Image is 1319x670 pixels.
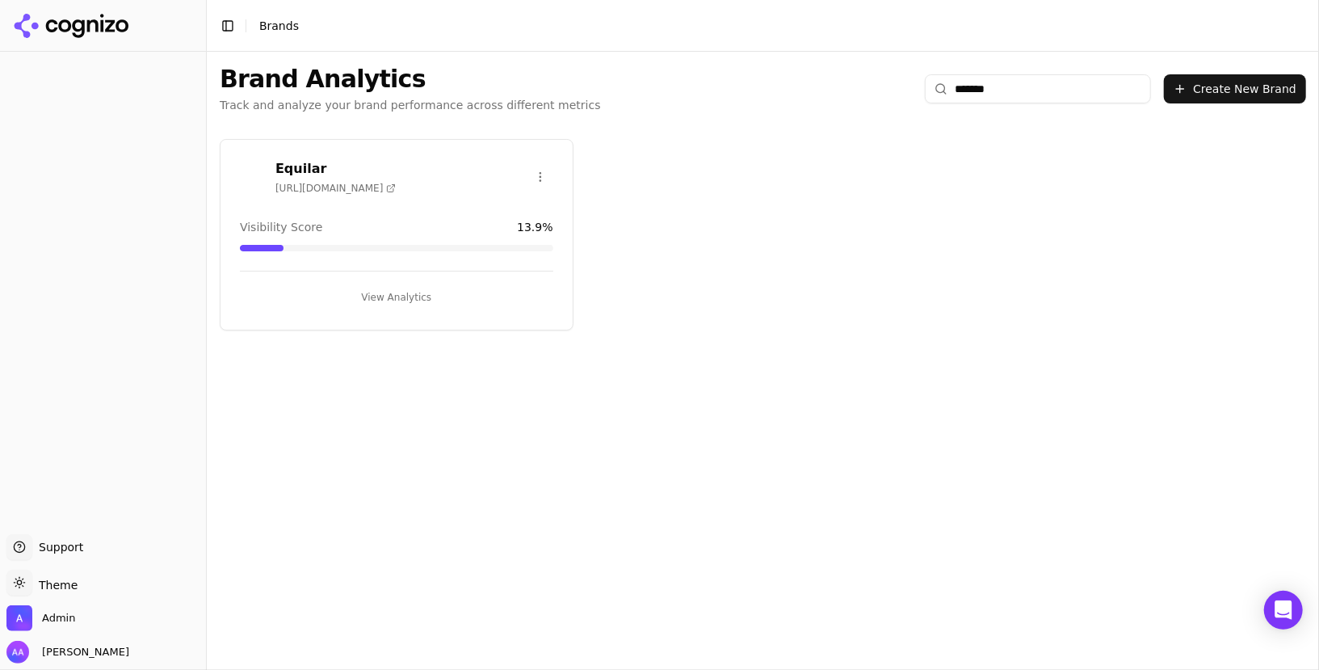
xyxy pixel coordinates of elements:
button: Open user button [6,641,129,664]
span: 13.9 % [517,219,552,235]
span: Visibility Score [240,219,322,235]
img: Admin [6,605,32,631]
h1: Brand Analytics [220,65,601,94]
button: View Analytics [240,284,553,310]
img: Alp Aysan [6,641,29,664]
h3: Equilar [275,159,396,179]
span: [PERSON_NAME] [36,645,129,659]
span: Brands [259,19,299,32]
div: Open Intercom Messenger [1264,591,1303,630]
span: Theme [32,579,78,592]
span: [URL][DOMAIN_NAME] [275,182,396,195]
img: Equilar [240,164,266,190]
p: Track and analyze your brand performance across different metrics [220,97,601,113]
nav: breadcrumb [259,18,299,34]
span: Admin [42,611,75,626]
button: Open organization switcher [6,605,75,631]
span: Support [32,539,83,555]
button: Create New Brand [1164,74,1306,103]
